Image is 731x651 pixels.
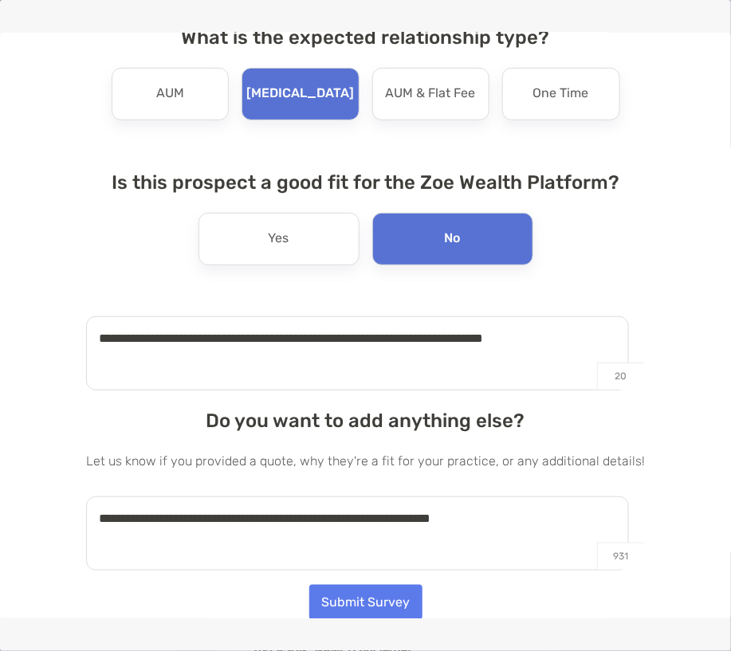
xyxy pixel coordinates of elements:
[246,81,354,107] p: [MEDICAL_DATA]
[597,363,644,390] p: 20
[86,410,645,432] h4: Do you want to add anything else?
[309,585,422,620] button: Submit Survey
[445,226,461,252] p: No
[86,451,645,471] p: Let us know if you provided a quote, why they're a fit for your practice, or any additional details!
[597,543,644,570] p: 931
[533,81,589,107] p: One Time
[86,171,645,194] h4: Is this prospect a good fit for the Zoe Wealth Platform?
[386,81,476,107] p: AUM & Flat Fee
[86,26,645,49] h4: What is the expected relationship type?
[156,81,184,107] p: AUM
[269,226,289,252] p: Yes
